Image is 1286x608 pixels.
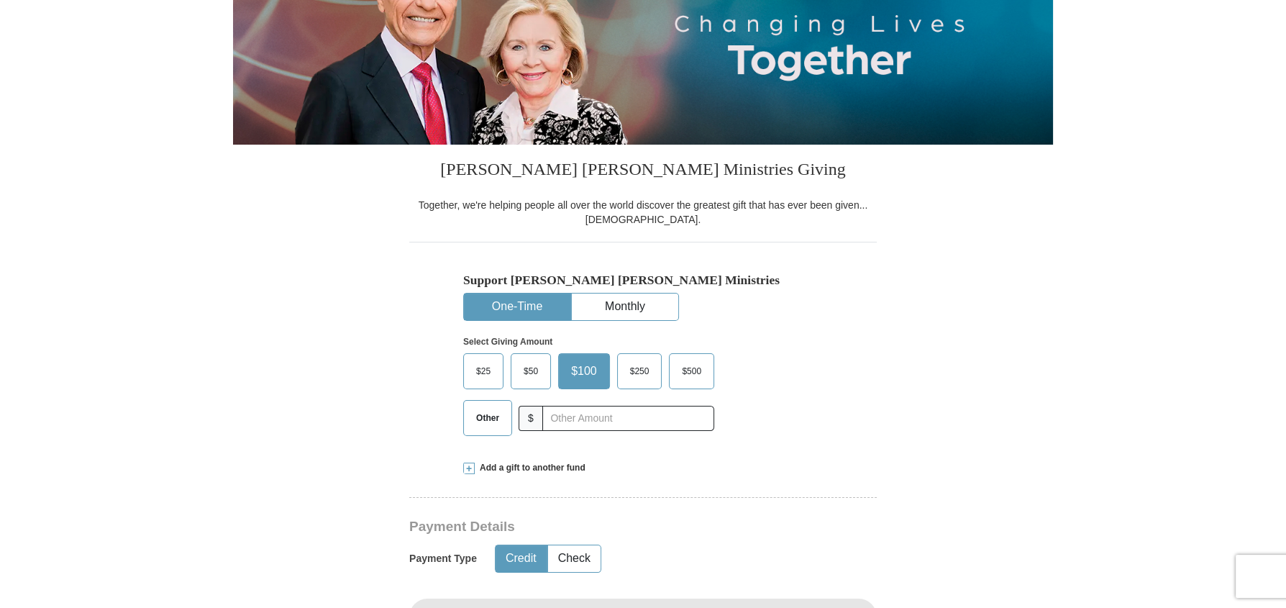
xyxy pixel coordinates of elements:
span: $ [519,406,543,431]
h3: [PERSON_NAME] [PERSON_NAME] Ministries Giving [409,145,877,198]
span: $100 [564,360,604,382]
span: $500 [675,360,708,382]
h3: Payment Details [409,519,776,535]
span: $25 [469,360,498,382]
strong: Select Giving Amount [463,337,552,347]
button: Monthly [572,294,678,320]
span: $50 [516,360,545,382]
input: Other Amount [542,406,714,431]
button: Check [548,545,601,572]
span: Add a gift to another fund [475,462,585,474]
button: One-Time [464,294,570,320]
h5: Support [PERSON_NAME] [PERSON_NAME] Ministries [463,273,823,288]
span: $250 [623,360,657,382]
div: Together, we're helping people all over the world discover the greatest gift that has ever been g... [409,198,877,227]
button: Credit [496,545,547,572]
h5: Payment Type [409,553,477,565]
span: Other [469,407,506,429]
